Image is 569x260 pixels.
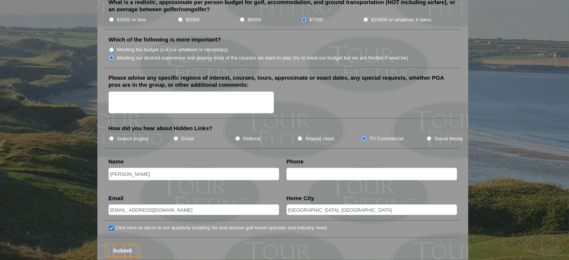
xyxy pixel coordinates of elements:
label: Which of the following is more important? [109,36,221,43]
label: TV Commercial [370,135,403,143]
label: $6000 [248,16,261,24]
label: $5000 [186,16,199,24]
label: Search engine [117,135,149,143]
label: Please advise any specific regions of interest, courses, tours, approximate or exact dates, any s... [109,74,457,89]
label: Home City [287,195,314,202]
label: Email [181,135,194,143]
label: Social Media [435,135,463,143]
label: Meeting the budget (cut out whatever is necessary) [117,46,228,53]
input: Submit [105,244,140,257]
label: Phone [287,158,304,165]
label: How did you hear about Hidden Links? [109,125,213,132]
label: Referral [243,135,261,143]
label: $3500 or less [117,16,146,24]
label: $10000 or whatever it takes [371,16,432,24]
label: Repeat client [305,135,334,143]
label: Name [109,158,124,165]
label: Click here to opt-in to our quarterly emailing list and receive golf travel specials and industry... [115,224,327,232]
label: Email [109,195,124,202]
label: $7000 [309,16,323,24]
label: Meeting our desired experience and playing most of the courses we want to play (try to meet our b... [117,54,408,62]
